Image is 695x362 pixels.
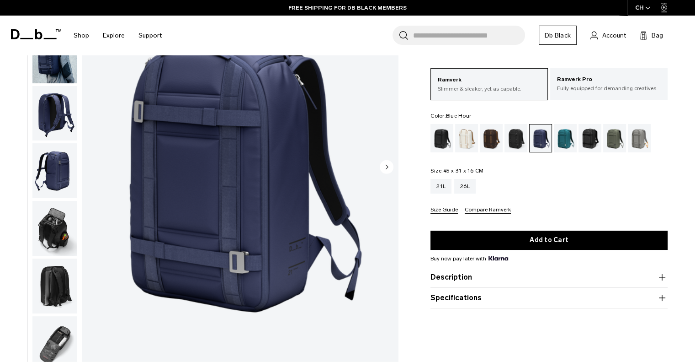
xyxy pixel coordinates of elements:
[640,30,663,41] button: Bag
[32,200,77,256] button: Ramverk Backpack 21L Blue Hour
[430,207,458,214] button: Size Guide
[578,124,601,152] a: Reflective Black
[550,68,668,99] a: Ramverk Pro Fully equipped for demanding creatives.
[480,124,503,152] a: Espresso
[529,124,552,152] a: Blue Hour
[32,28,77,83] img: Ramverk Backpack 21L Blue Hour
[430,231,668,250] button: Add to Cart
[554,124,577,152] a: Midnight Teal
[652,31,663,40] span: Bag
[539,26,577,45] a: Db Black
[438,76,541,85] p: Ramverk
[67,16,169,55] nav: Main Navigation
[430,124,453,152] a: Black Out
[603,124,626,152] a: Moss Green
[430,254,508,263] span: Buy now pay later with
[430,292,668,303] button: Specifications
[557,84,661,92] p: Fully equipped for demanding creatives.
[465,207,511,214] button: Compare Ramverk
[430,272,668,283] button: Description
[32,258,77,314] button: Ramverk Backpack 21L Blue Hour
[590,30,626,41] a: Account
[602,31,626,40] span: Account
[103,19,125,52] a: Explore
[430,113,471,119] legend: Color:
[557,75,661,84] p: Ramverk Pro
[504,124,527,152] a: Charcoal Grey
[138,19,162,52] a: Support
[32,259,77,313] img: Ramverk Backpack 21L Blue Hour
[488,256,508,260] img: {"height" => 20, "alt" => "Klarna"}
[454,179,476,194] a: 26L
[32,86,77,141] button: Ramverk Backpack 21L Blue Hour
[32,28,77,84] button: Ramverk Backpack 21L Blue Hour
[288,4,407,12] a: FREE SHIPPING FOR DB BLACK MEMBERS
[32,201,77,256] img: Ramverk Backpack 21L Blue Hour
[430,168,483,173] legend: Size:
[443,167,483,174] span: 45 x 31 x 16 CM
[32,86,77,141] img: Ramverk Backpack 21L Blue Hour
[74,19,89,52] a: Shop
[32,143,77,198] img: Ramverk Backpack 21L Blue Hour
[455,124,478,152] a: Oatmilk
[446,113,471,119] span: Blue Hour
[438,85,541,93] p: Slimmer & sleaker, yet as capable.
[430,179,451,194] a: 21L
[380,160,393,175] button: Next slide
[628,124,651,152] a: Sand Grey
